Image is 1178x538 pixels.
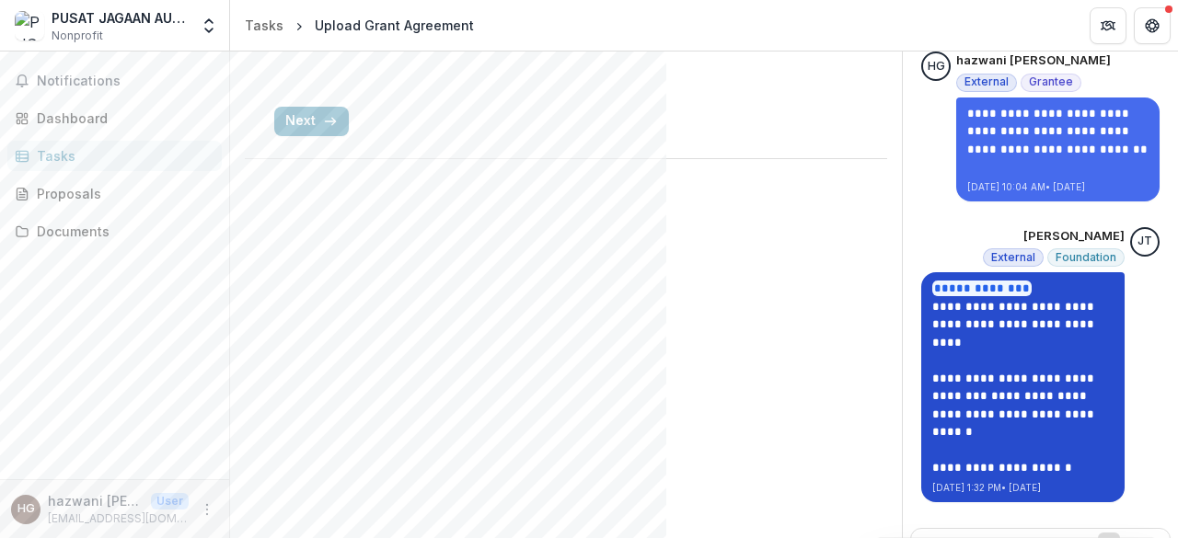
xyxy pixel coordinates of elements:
[37,74,214,89] span: Notifications
[964,75,1009,88] span: External
[196,498,218,521] button: More
[151,493,189,509] p: User
[245,16,283,35] div: Tasks
[15,11,44,40] img: PUSAT JAGAAN AUTISME CHUKAI
[237,12,481,39] nav: breadcrumb
[7,216,222,246] a: Documents
[37,109,207,128] div: Dashboard
[1023,227,1125,246] p: [PERSON_NAME]
[274,107,349,136] button: Next
[48,491,144,510] p: hazwani [PERSON_NAME]
[315,16,474,35] div: Upload Grant Agreement
[52,8,189,28] div: PUSAT JAGAAN AUTISME CHUKAI
[1138,235,1152,247] div: Josselyn Tan
[967,180,1149,194] p: [DATE] 10:04 AM • [DATE]
[7,178,222,209] a: Proposals
[956,52,1111,70] p: hazwani [PERSON_NAME]
[52,28,103,44] span: Nonprofit
[37,222,207,241] div: Documents
[991,251,1035,264] span: External
[1029,75,1073,88] span: Grantee
[48,510,189,527] p: [EMAIL_ADDRESS][DOMAIN_NAME]
[17,503,35,515] div: hazwani ab ghani
[1134,7,1171,44] button: Get Help
[7,66,222,96] button: Notifications
[37,146,207,166] div: Tasks
[196,7,222,44] button: Open entity switcher
[237,12,291,39] a: Tasks
[928,61,945,73] div: hazwani ab ghani
[7,103,222,133] a: Dashboard
[1090,7,1126,44] button: Partners
[932,481,1114,495] p: [DATE] 1:32 PM • [DATE]
[1056,251,1116,264] span: Foundation
[7,141,222,171] a: Tasks
[37,184,207,203] div: Proposals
